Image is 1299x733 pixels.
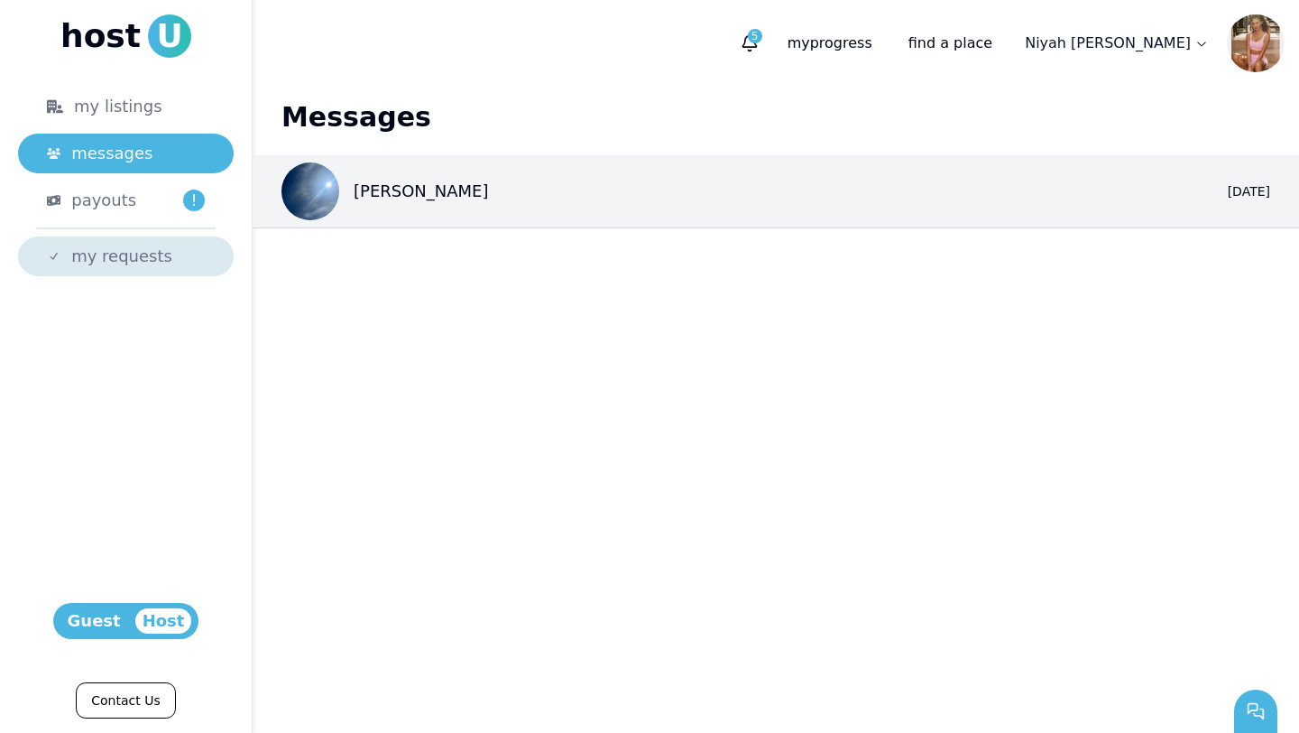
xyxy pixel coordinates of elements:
a: my requests [18,237,234,276]
p: [PERSON_NAME] [354,179,489,204]
a: payouts! [18,181,234,220]
img: Tara Mudallal avatar [281,162,339,220]
span: Guest [60,608,128,634]
a: find a place [894,25,1007,61]
span: host [60,18,141,54]
p: Niyah [PERSON_NAME] [1025,32,1191,54]
a: Niyah [PERSON_NAME] [1014,25,1220,61]
span: payouts [71,188,136,213]
span: my requests [71,244,172,269]
h1: Messages [281,101,1270,134]
a: my listings [18,87,234,126]
img: Niyah Coleman avatar [1227,14,1285,72]
span: ! [183,190,205,211]
span: U [148,14,191,58]
a: hostU [60,14,191,58]
p: progress [773,25,887,61]
span: Host [135,608,192,634]
span: 5 [748,29,762,43]
div: [DATE] [1212,182,1270,200]
span: my [788,34,810,51]
a: messages [18,134,234,173]
span: messages [71,141,152,166]
a: Contact Us [76,682,175,719]
button: 5 [733,27,766,60]
div: my listings [47,94,205,119]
